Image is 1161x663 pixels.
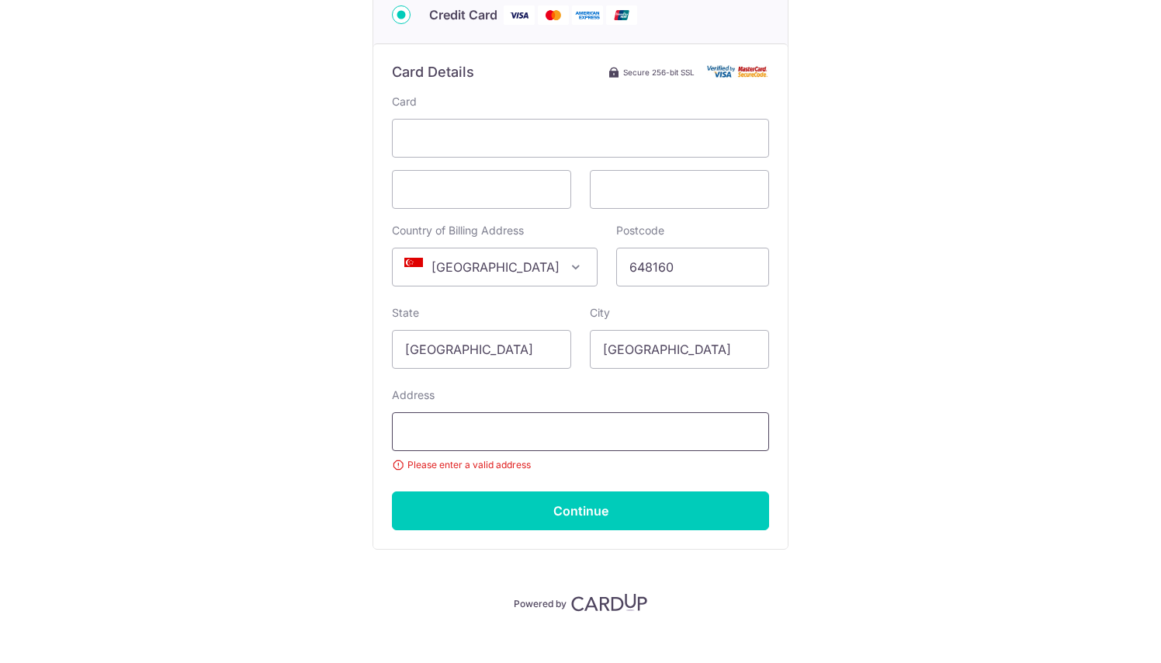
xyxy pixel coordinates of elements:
h6: Card Details [392,63,474,82]
span: Credit Card [429,5,497,24]
input: Continue [392,491,769,530]
span: Singapore [392,248,598,286]
small: Please enter a valid address [392,457,769,473]
img: Visa [504,5,535,25]
iframe: Secure card security code input frame [603,180,756,199]
p: Powered by [514,595,567,610]
label: State [392,305,419,321]
span: Singapore [393,248,597,286]
label: Postcode [616,223,664,238]
div: Credit Card Visa Mastercard American Express Union Pay [392,5,769,25]
input: Example 123456 [616,248,769,286]
img: CardUp [571,593,647,612]
label: Address [392,387,435,403]
img: Card secure [707,65,769,78]
iframe: Secure card number input frame [405,129,756,148]
span: Secure 256-bit SSL [623,66,695,78]
img: Union Pay [606,5,637,25]
label: City [590,305,610,321]
img: American Express [572,5,603,25]
label: Card [392,94,417,109]
iframe: Secure card expiration date input frame [405,180,558,199]
label: Country of Billing Address [392,223,524,238]
img: Mastercard [538,5,569,25]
